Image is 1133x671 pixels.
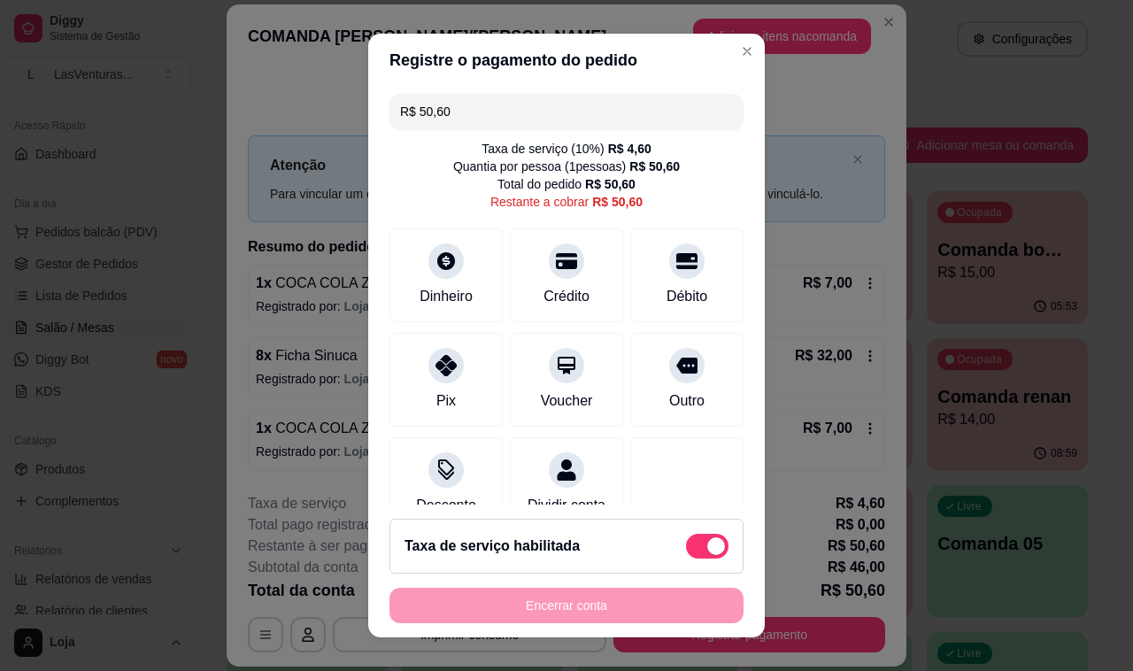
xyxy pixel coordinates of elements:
[585,175,636,193] div: R$ 50,60
[400,94,733,129] input: Ex.: hambúrguer de cordeiro
[608,140,651,158] div: R$ 4,60
[528,495,605,516] div: Dividir conta
[420,286,473,307] div: Dinheiro
[669,390,705,412] div: Outro
[453,158,680,175] div: Quantia por pessoa ( 1 pessoas)
[667,286,707,307] div: Débito
[405,536,580,557] h2: Taxa de serviço habilitada
[490,193,643,211] div: Restante a cobrar
[733,37,761,66] button: Close
[629,158,680,175] div: R$ 50,60
[416,495,476,516] div: Desconto
[543,286,590,307] div: Crédito
[482,140,651,158] div: Taxa de serviço ( 10 %)
[541,390,593,412] div: Voucher
[497,175,636,193] div: Total do pedido
[436,390,456,412] div: Pix
[368,34,765,87] header: Registre o pagamento do pedido
[592,193,643,211] div: R$ 50,60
